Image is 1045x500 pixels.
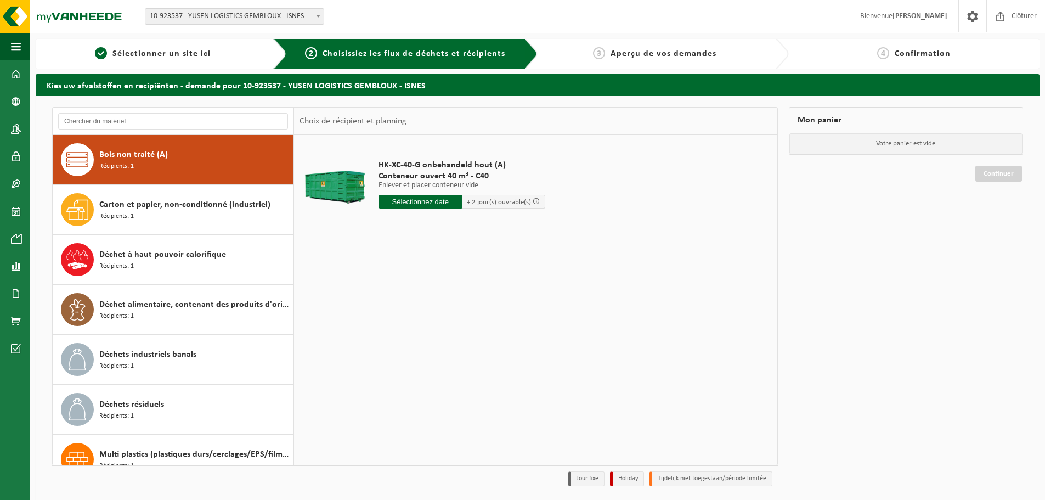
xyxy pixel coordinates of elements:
[99,348,196,361] span: Déchets industriels banals
[112,49,211,58] span: Sélectionner un site ici
[893,12,947,20] strong: [PERSON_NAME]
[649,471,772,486] li: Tijdelijk niet toegestaan/période limitée
[53,285,293,335] button: Déchet alimentaire, contenant des produits d'origine animale, non emballé, catégorie 3 Récipients: 1
[610,471,644,486] li: Holiday
[99,311,134,322] span: Récipients: 1
[53,335,293,385] button: Déchets industriels banals Récipients: 1
[305,47,317,59] span: 2
[379,182,545,189] p: Enlever et placer conteneur vide
[593,47,605,59] span: 3
[294,108,412,135] div: Choix de récipient et planning
[99,161,134,172] span: Récipients: 1
[789,133,1023,154] p: Votre panier est vide
[789,107,1024,133] div: Mon panier
[145,9,324,24] span: 10-923537 - YUSEN LOGISTICS GEMBLOUX - ISNES
[99,261,134,272] span: Récipients: 1
[53,435,293,485] button: Multi plastics (plastiques durs/cerclages/EPS/film naturel/film mélange/PMC) Récipients: 1
[99,411,134,422] span: Récipients: 1
[99,361,134,372] span: Récipients: 1
[568,471,605,486] li: Jour fixe
[53,185,293,235] button: Carton et papier, non-conditionné (industriel) Récipients: 1
[53,385,293,435] button: Déchets résiduels Récipients: 1
[323,49,505,58] span: Choisissiez les flux de déchets et récipients
[99,211,134,222] span: Récipients: 1
[58,113,288,130] input: Chercher du matériel
[53,235,293,285] button: Déchet à haut pouvoir calorifique Récipients: 1
[53,135,293,185] button: Bois non traité (A) Récipients: 1
[611,49,716,58] span: Aperçu de vos demandes
[95,47,107,59] span: 1
[379,195,462,209] input: Sélectionnez date
[99,448,290,461] span: Multi plastics (plastiques durs/cerclages/EPS/film naturel/film mélange/PMC)
[99,148,168,161] span: Bois non traité (A)
[99,198,270,211] span: Carton et papier, non-conditionné (industriel)
[975,166,1022,182] a: Continuer
[5,476,183,500] iframe: chat widget
[467,199,531,206] span: + 2 jour(s) ouvrable(s)
[99,461,134,471] span: Récipients: 1
[145,8,324,25] span: 10-923537 - YUSEN LOGISTICS GEMBLOUX - ISNES
[99,298,290,311] span: Déchet alimentaire, contenant des produits d'origine animale, non emballé, catégorie 3
[99,398,164,411] span: Déchets résiduels
[379,171,545,182] span: Conteneur ouvert 40 m³ - C40
[895,49,951,58] span: Confirmation
[41,47,265,60] a: 1Sélectionner un site ici
[99,248,226,261] span: Déchet à haut pouvoir calorifique
[379,160,545,171] span: HK-XC-40-G onbehandeld hout (A)
[877,47,889,59] span: 4
[36,74,1040,95] h2: Kies uw afvalstoffen en recipiënten - demande pour 10-923537 - YUSEN LOGISTICS GEMBLOUX - ISNES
